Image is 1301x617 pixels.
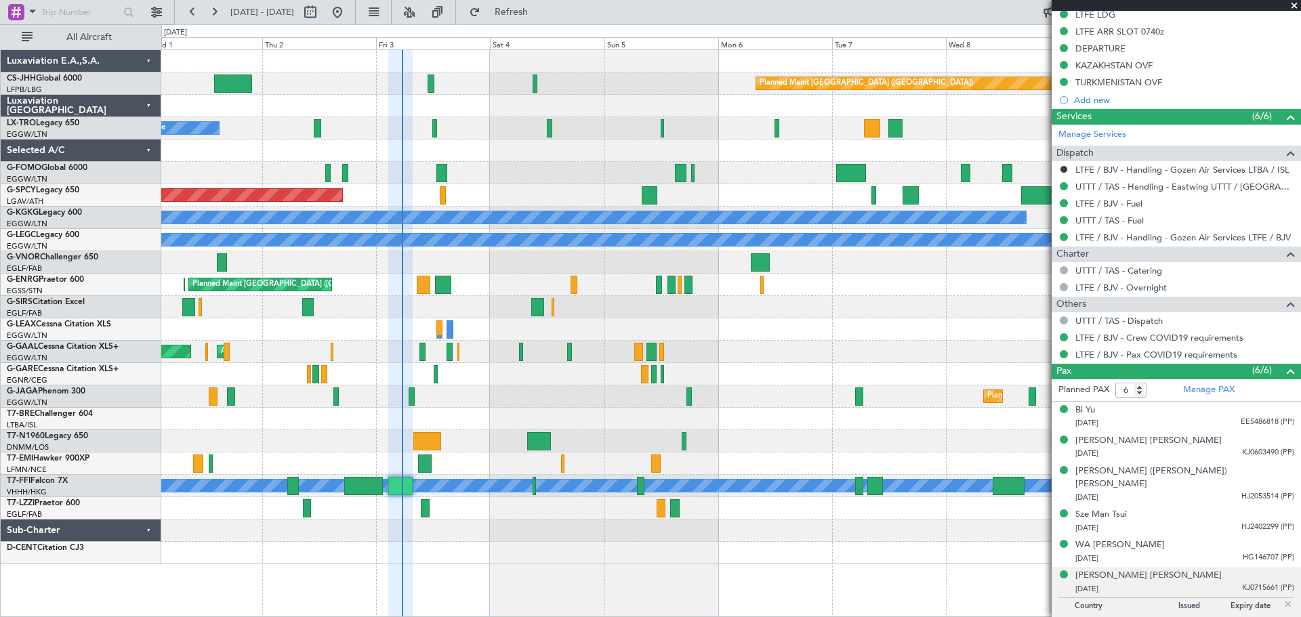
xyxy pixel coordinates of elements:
[7,387,85,396] a: G-JAGAPhenom 300
[7,365,38,373] span: G-GARE
[1075,553,1098,563] span: [DATE]
[7,477,68,485] a: T7-FFIFalcon 7X
[7,209,39,217] span: G-KGKG
[7,75,36,83] span: CS-JHH
[1056,146,1094,161] span: Dispatch
[35,33,143,42] span: All Aircraft
[7,119,36,127] span: LX-TRO
[7,410,93,418] a: T7-BREChallenger 604
[7,263,42,274] a: EGLF/FAB
[1075,198,1142,209] a: LTFE / BJV - Fuel
[164,27,187,39] div: [DATE]
[7,343,38,351] span: G-GAAL
[1075,181,1294,192] a: UTTT / TAS - Handling - Eastwing UTTT / [GEOGRAPHIC_DATA]
[1178,601,1231,615] p: Issued
[7,174,47,184] a: EGGW/LTN
[1056,297,1086,312] span: Others
[1075,332,1243,343] a: LTFE / BJV - Crew COVID19 requirements
[7,375,47,385] a: EGNR/CEG
[1075,404,1095,417] div: Bi Yu
[1075,315,1163,326] a: UTTT / TAS - Dispatch
[7,477,30,485] span: T7-FFI
[41,2,119,22] input: Trip Number
[1075,265,1162,276] a: UTTT / TAS - Catering
[7,320,111,328] a: G-LEAXCessna Citation XLS
[7,186,79,194] a: G-SPCYLegacy 650
[7,320,36,328] span: G-LEAX
[1075,508,1127,522] div: Sze Man Tsui
[7,499,80,507] a: T7-LZZIPraetor 600
[1075,601,1178,615] p: Country
[7,442,49,452] a: DNMM/LOS
[7,544,84,552] a: D-CENTCitation CJ3
[7,298,33,306] span: G-SIRS
[7,343,119,351] a: G-GAALCessna Citation XLS+
[7,253,40,261] span: G-VNOR
[1056,247,1089,262] span: Charter
[376,37,490,49] div: Fri 3
[7,420,37,430] a: LTBA/ISL
[7,231,36,239] span: G-LEGC
[1241,491,1294,503] span: HJ2053514 (PP)
[7,331,47,341] a: EGGW/LTN
[7,509,42,519] a: EGLF/FAB
[1282,598,1294,610] img: close
[1231,601,1283,615] p: Expiry date
[1075,26,1164,37] div: LTFE ARR SLOT 0740z
[1075,9,1115,20] div: LTFE LDG
[192,274,406,295] div: Planned Maint [GEOGRAPHIC_DATA] ([GEOGRAPHIC_DATA])
[7,499,35,507] span: T7-LZZI
[7,410,35,418] span: T7-BRE
[15,26,147,48] button: All Aircraft
[1075,164,1289,175] a: LTFE / BJV - Handling - Gozen Air Services LTBA / ISL
[7,387,38,396] span: G-JAGA
[1075,215,1144,226] a: UTTT / TAS - Fuel
[1183,383,1235,397] a: Manage PAX
[1075,584,1098,594] span: [DATE]
[221,341,300,362] div: AOG Maint Dusseldorf
[1056,109,1092,125] span: Services
[604,37,718,49] div: Sun 5
[832,37,946,49] div: Tue 7
[1252,363,1272,377] span: (6/6)
[1075,523,1098,533] span: [DATE]
[1242,447,1294,459] span: KJ0603490 (PP)
[760,73,973,93] div: Planned Maint [GEOGRAPHIC_DATA] ([GEOGRAPHIC_DATA])
[1075,77,1162,88] div: TURKMENISTAN OVF
[1241,417,1294,428] span: EE5486818 (PP)
[7,398,47,408] a: EGGW/LTN
[1075,232,1291,243] a: LTFE / BJV - Handling - Gozen Air Services LTFE / BJV
[7,276,84,284] a: G-ENRGPraetor 600
[1075,282,1167,293] a: LTFE / BJV - Overnight
[7,432,88,440] a: T7-N1960Legacy 650
[7,119,79,127] a: LX-TROLegacy 650
[7,219,47,229] a: EGGW/LTN
[946,37,1060,49] div: Wed 8
[1075,569,1222,582] div: [PERSON_NAME] [PERSON_NAME]
[7,286,43,296] a: EGSS/STN
[7,164,87,172] a: G-FOMOGlobal 6000
[7,75,82,83] a: CS-JHHGlobal 6000
[7,196,43,207] a: LGAV/ATH
[1074,94,1294,106] div: Add new
[1075,538,1165,552] div: WA [PERSON_NAME]
[490,37,604,49] div: Sat 4
[7,432,45,440] span: T7-N1960
[262,37,376,49] div: Thu 2
[7,164,41,172] span: G-FOMO
[1075,448,1098,459] span: [DATE]
[7,129,47,140] a: EGGW/LTN
[463,1,544,23] button: Refresh
[230,6,294,18] span: [DATE] - [DATE]
[7,85,42,95] a: LFPB/LBG
[7,454,89,463] a: T7-EMIHawker 900XP
[1075,465,1294,491] div: [PERSON_NAME] ([PERSON_NAME]) [PERSON_NAME]
[7,544,37,552] span: D-CENT
[7,231,79,239] a: G-LEGCLegacy 600
[1058,383,1109,397] label: Planned PAX
[7,365,119,373] a: G-GARECessna Citation XLS+
[1075,349,1237,360] a: LTFE / BJV - Pax COVID19 requirements
[7,276,39,284] span: G-ENRG
[7,253,98,261] a: G-VNORChallenger 650
[7,308,42,318] a: EGLF/FAB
